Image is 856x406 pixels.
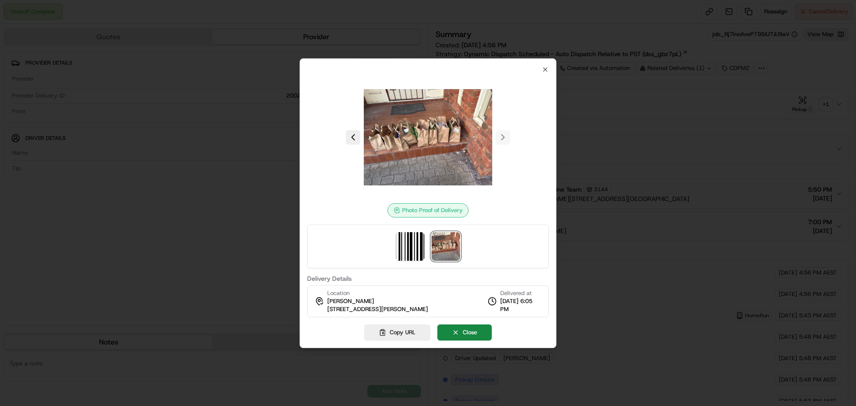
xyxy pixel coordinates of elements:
[364,324,430,340] button: Copy URL
[327,297,374,305] span: [PERSON_NAME]
[437,324,492,340] button: Close
[500,297,541,313] span: [DATE] 6:05 PM
[500,289,541,297] span: Delivered at
[327,289,350,297] span: Location
[364,73,492,201] img: photo_proof_of_delivery image
[307,275,549,282] label: Delivery Details
[387,203,469,217] div: Photo Proof of Delivery
[327,305,428,313] span: [STREET_ADDRESS][PERSON_NAME]
[432,232,460,261] img: photo_proof_of_delivery image
[396,232,424,261] img: barcode_scan_on_pickup image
